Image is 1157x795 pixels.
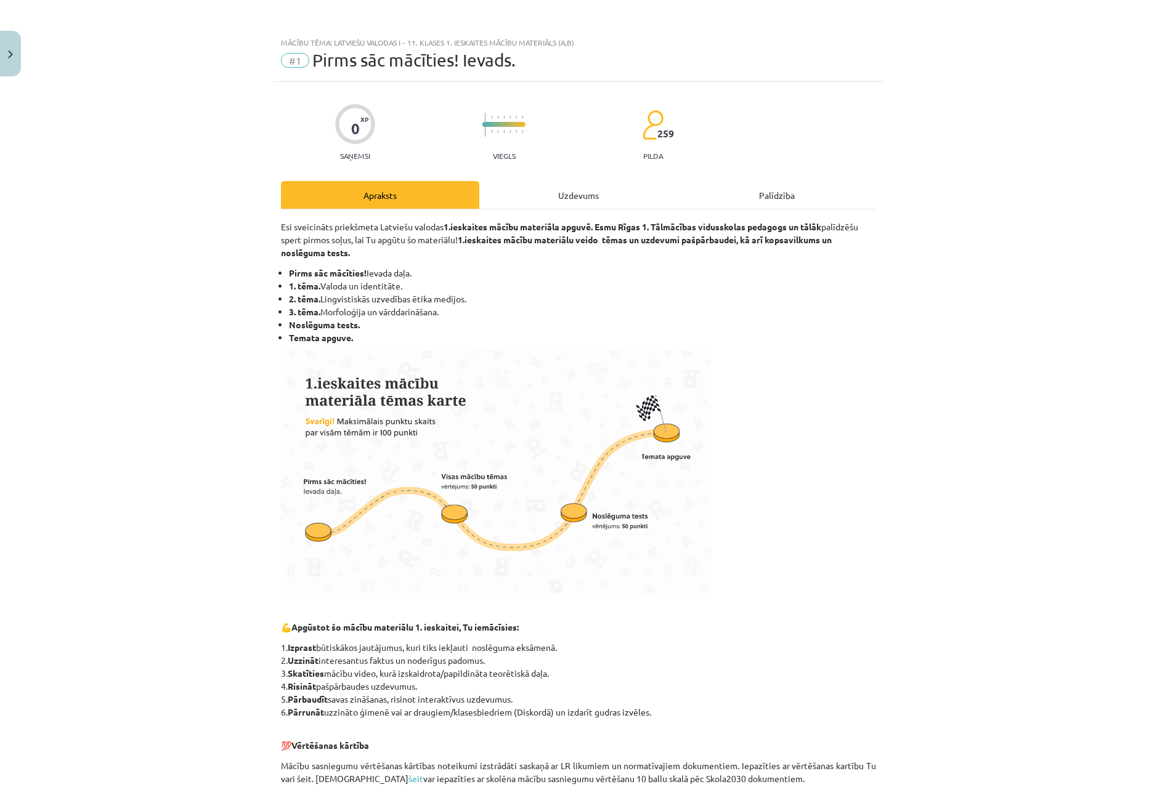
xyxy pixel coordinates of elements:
[444,221,821,232] b: 1.ieskaites mācību materiāla apguvē. Esmu Rīgas 1. Tālmācības vidusskolas pedagogs un tālāk
[288,680,316,692] strong: Risināt
[281,621,876,634] p: 💪
[351,120,360,137] div: 0
[509,130,511,133] img: icon-short-line-57e1e144782c952c97e751825c79c345078a6d821885a25fce030b3d8c18986b.svg
[281,641,876,719] p: 1. būtiskākos jautājumus, kuri tiks iekļauti noslēguma eksāmenā. 2. interesantus faktus un noderī...
[497,116,498,119] img: icon-short-line-57e1e144782c952c97e751825c79c345078a6d821885a25fce030b3d8c18986b.svg
[289,280,320,291] strong: 1. tēma.
[289,267,876,280] li: Ievada daļa.
[408,773,423,784] a: šeit
[288,655,319,666] strong: Uzzināt
[281,759,876,785] p: Mācību sasniegumu vērtēšanas kārtības noteikumi izstrādāti saskaņā ar LR likumiem un normatīvajie...
[289,267,367,278] strong: Pirms sāc mācīties!
[643,151,663,160] p: pilda
[516,116,517,119] img: icon-short-line-57e1e144782c952c97e751825c79c345078a6d821885a25fce030b3d8c18986b.svg
[479,181,678,209] div: Uzdevums
[503,130,505,133] img: icon-short-line-57e1e144782c952c97e751825c79c345078a6d821885a25fce030b3d8c18986b.svg
[289,305,876,318] li: Morfoloģija un vārddarināšana.
[289,293,320,304] strong: 2. tēma.
[516,130,517,133] img: icon-short-line-57e1e144782c952c97e751825c79c345078a6d821885a25fce030b3d8c18986b.svg
[281,53,309,68] span: #1
[491,116,492,119] img: icon-short-line-57e1e144782c952c97e751825c79c345078a6d821885a25fce030b3d8c18986b.svg
[509,116,511,119] img: icon-short-line-57e1e144782c952c97e751825c79c345078a6d821885a25fce030b3d8c18986b.svg
[8,50,13,59] img: icon-close-lesson-0947bae3869378f0d4975bcd49f059093ad1ed9edebbc8119c70593378902aed.svg
[312,50,516,70] span: Pirms sāc mācīties! Ievads.
[281,726,876,752] p: 💯
[642,110,664,140] img: students-c634bb4e5e11cddfef0936a35e636f08e4e9abd3cc4e673bd6f9a4125e45ecb1.svg
[503,116,505,119] img: icon-short-line-57e1e144782c952c97e751825c79c345078a6d821885a25fce030b3d8c18986b.svg
[289,293,876,305] li: Lingvistiskās uzvedības ētika medijos.
[289,280,876,293] li: Valoda un identitāte.
[281,38,876,47] div: Mācību tēma: Latviešu valodas i - 11. klases 1. ieskaites mācību materiāls (a,b)
[289,332,353,343] strong: Temata apguve.
[288,668,324,679] strong: Skatīties
[281,234,832,258] b: 1.ieskaites mācību materiālu veido tēmas un uzdevumi pašpārbaudei, kā arī kopsavilkums un noslēgu...
[335,151,375,160] p: Saņemsi
[491,130,492,133] img: icon-short-line-57e1e144782c952c97e751825c79c345078a6d821885a25fce030b3d8c18986b.svg
[288,693,328,704] strong: Pārbaudīt
[485,113,486,137] img: icon-long-line-d9ea69661e0d244f92f715978eff75569469978d946b2353a9bb055b3ed8787d.svg
[291,621,519,632] strong: Apgūstot šo mācību materiālu 1. ieskaitei, Tu iemācīsies:
[657,128,674,139] span: 259
[522,130,523,133] img: icon-short-line-57e1e144782c952c97e751825c79c345078a6d821885a25fce030b3d8c18986b.svg
[493,151,516,160] p: Viegls
[678,181,876,209] div: Palīdzība
[522,116,523,119] img: icon-short-line-57e1e144782c952c97e751825c79c345078a6d821885a25fce030b3d8c18986b.svg
[497,130,498,133] img: icon-short-line-57e1e144782c952c97e751825c79c345078a6d821885a25fce030b3d8c18986b.svg
[288,642,316,653] strong: Izprast
[291,740,369,751] strong: Vērtēšanas kārtība
[288,706,324,717] strong: Pārrunāt
[360,116,368,123] span: XP
[289,306,320,317] strong: 3. tēma.
[289,319,360,330] strong: Noslēguma tests.
[281,181,479,209] div: Apraksts
[281,220,876,259] p: Esi sveicināts priekšmeta Latviešu valodas palīdzēšu spert pirmos soļus, lai Tu apgūtu šo materiālu!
